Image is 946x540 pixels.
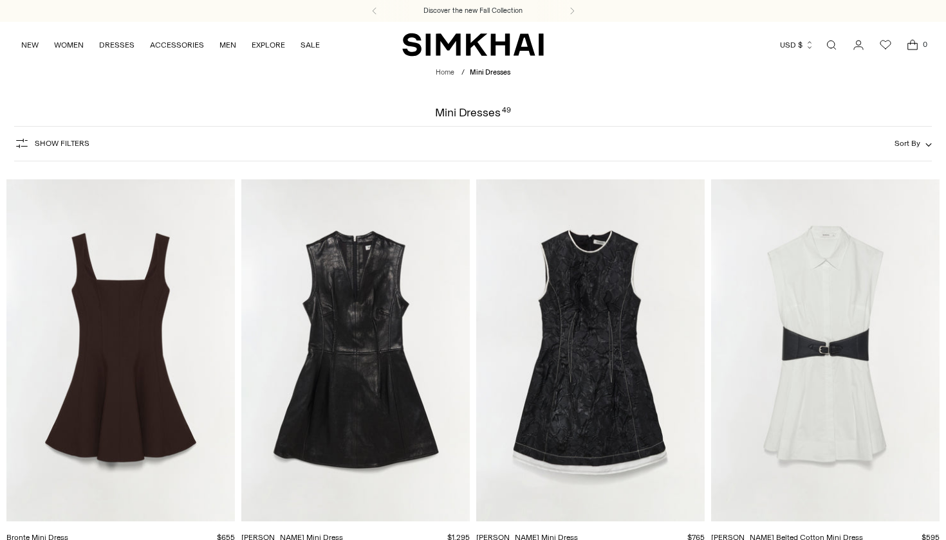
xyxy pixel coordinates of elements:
[423,6,523,16] a: Discover the new Fall Collection
[21,31,39,59] a: NEW
[402,32,544,57] a: SIMKHAI
[6,179,235,522] a: Bronte Mini Dress
[846,32,871,58] a: Go to the account page
[252,31,285,59] a: EXPLORE
[241,179,470,522] a: Juliette Leather Mini Dress
[919,39,931,50] span: 0
[14,133,89,154] button: Show Filters
[819,32,844,58] a: Open search modal
[873,32,898,58] a: Wishlist
[895,139,920,148] span: Sort By
[219,31,236,59] a: MEN
[895,136,932,150] button: Sort By
[780,31,814,59] button: USD $
[711,179,940,522] a: Adler Belted Cotton Mini Dress
[461,67,465,78] div: /
[435,107,510,118] h1: Mini Dresses
[436,68,454,76] a: Home
[99,31,134,59] a: DRESSES
[502,107,511,118] div: 49
[436,67,510,78] nav: breadcrumbs
[35,139,89,148] span: Show Filters
[54,31,84,59] a: WOMEN
[476,179,705,522] a: Audrina Jacquard Mini Dress
[470,68,510,76] span: Mini Dresses
[150,31,204,59] a: ACCESSORIES
[301,31,320,59] a: SALE
[900,32,925,58] a: Open cart modal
